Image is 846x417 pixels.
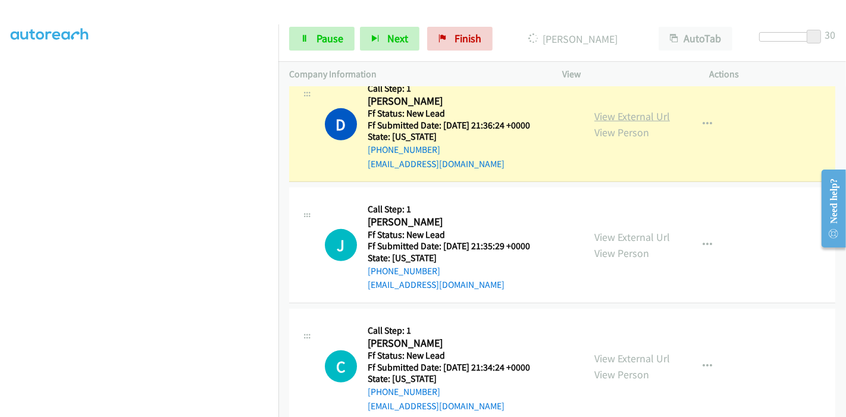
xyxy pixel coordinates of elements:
h5: Call Step: 1 [368,325,530,337]
a: [EMAIL_ADDRESS][DOMAIN_NAME] [368,279,505,290]
h2: [PERSON_NAME] [368,337,530,350]
a: [PHONE_NUMBER] [368,144,440,155]
h5: Ff Status: New Lead [368,108,545,120]
h5: Ff Status: New Lead [368,229,545,241]
a: Pause [289,27,355,51]
button: Next [360,27,419,51]
h1: D [325,108,357,140]
a: View External Url [594,230,670,244]
span: Pause [317,32,343,45]
h5: Ff Submitted Date: [DATE] 21:35:29 +0000 [368,240,545,252]
h5: State: [US_STATE] [368,252,545,264]
p: Actions [710,67,836,81]
h5: Ff Submitted Date: [DATE] 21:36:24 +0000 [368,120,545,131]
h5: State: [US_STATE] [368,131,545,143]
a: View Person [594,246,649,260]
div: The call is yet to be attempted [325,350,357,382]
h5: Call Step: 1 [368,83,545,95]
p: Company Information [289,67,541,81]
a: View External Url [594,352,670,365]
p: View [562,67,688,81]
h5: Ff Status: New Lead [368,350,530,362]
div: The call is yet to be attempted [325,229,357,261]
a: Finish [427,27,493,51]
h1: C [325,350,357,382]
a: View External Url [594,109,670,123]
h5: State: [US_STATE] [368,373,530,385]
a: [PHONE_NUMBER] [368,265,440,277]
a: [EMAIL_ADDRESS][DOMAIN_NAME] [368,400,505,412]
h2: [PERSON_NAME] [368,215,545,229]
h5: Ff Submitted Date: [DATE] 21:34:24 +0000 [368,362,530,374]
a: View Person [594,368,649,381]
h5: Call Step: 1 [368,203,545,215]
a: [PHONE_NUMBER] [368,386,440,397]
div: 30 [825,27,835,43]
button: AutoTab [659,27,732,51]
a: View Person [594,126,649,139]
iframe: Resource Center [812,161,846,256]
p: [PERSON_NAME] [509,31,637,47]
span: Finish [455,32,481,45]
span: Next [387,32,408,45]
h2: [PERSON_NAME] [368,95,545,108]
h1: J [325,229,357,261]
a: [EMAIL_ADDRESS][DOMAIN_NAME] [368,158,505,170]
